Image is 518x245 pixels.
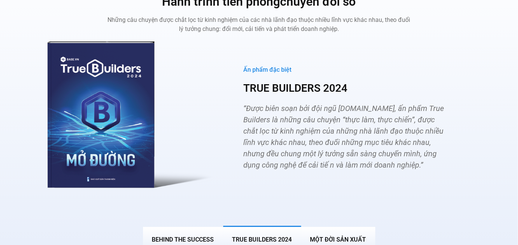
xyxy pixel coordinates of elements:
span: “Được biên soạn bởi đội ngũ [DOMAIN_NAME], ấn phẩm True Builders là những câu chuyện “thực làm, t... [244,104,444,169]
span: MỘT ĐỜI SẢN XUẤT [310,236,366,243]
p: Những câu chuyện được chắt lọc từ kinh nghiệm của các nhà lãnh đạo thuộc nhiều lĩnh vực khác nhau... [108,15,411,34]
span: True Builders 2024 [232,236,292,243]
div: Ấn phẩm đặc biệt [244,66,449,74]
h3: TRUE BUILDERS 2024 [244,82,449,95]
span: BEHIND THE SUCCESS [152,236,214,243]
